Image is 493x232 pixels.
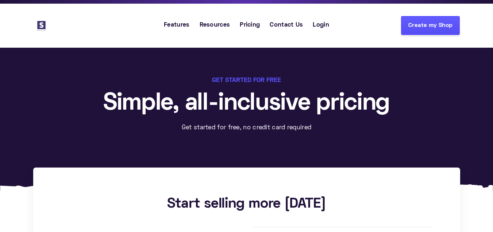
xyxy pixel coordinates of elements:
a: Create my Shop [401,16,460,35]
a: Features [159,21,194,30]
a: Pricing [235,21,265,30]
a: Contact Us [265,21,308,30]
p: Get started for free, no credit card required [39,123,455,133]
h2: Simple, all-inclusive pricing [39,92,455,116]
span: Features [164,21,189,30]
img: Shopyangu Innovations Limited [33,17,50,34]
h3: Start selling more [DATE] [62,197,431,212]
span: Pricing [240,21,260,30]
span: Login [313,21,329,30]
a: Resources [194,21,235,30]
h6: Get started for free [39,76,455,85]
span: Resources [200,21,230,30]
span: Contact Us [270,21,303,30]
a: Login [308,21,334,30]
